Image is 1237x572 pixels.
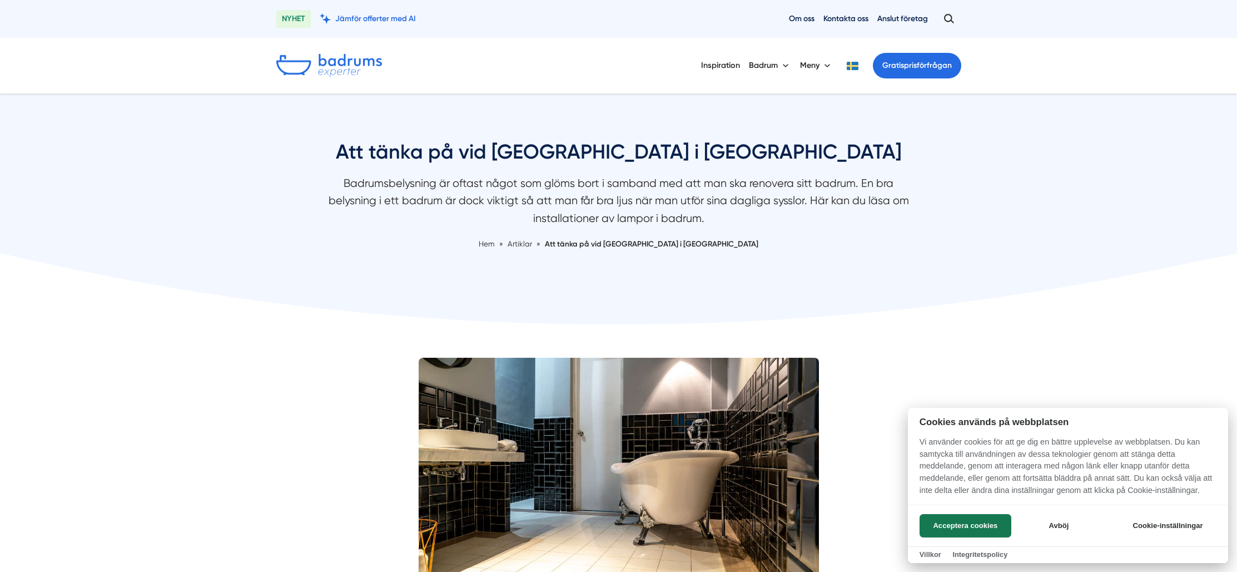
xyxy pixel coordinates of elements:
[920,514,1011,538] button: Acceptera cookies
[1119,514,1216,538] button: Cookie-inställningar
[908,436,1228,504] p: Vi använder cookies för att ge dig en bättre upplevelse av webbplatsen. Du kan samtycka till anvä...
[920,550,941,559] a: Villkor
[908,417,1228,427] h2: Cookies används på webbplatsen
[952,550,1007,559] a: Integritetspolicy
[1015,514,1103,538] button: Avböj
